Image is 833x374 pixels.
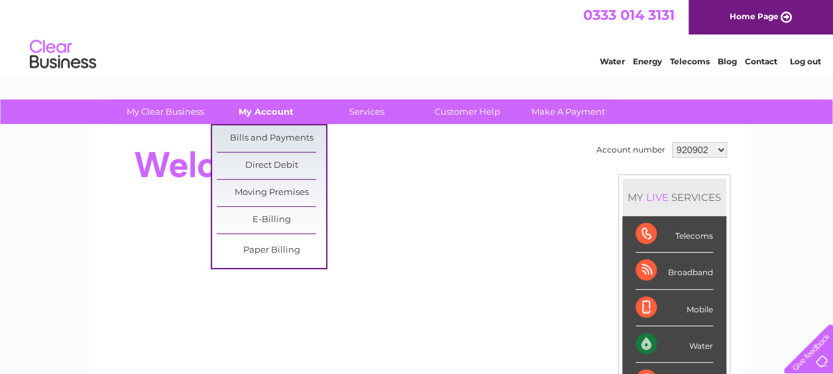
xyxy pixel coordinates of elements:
a: Bills and Payments [217,125,326,152]
a: Water [600,56,625,66]
div: Telecoms [636,216,713,253]
a: Moving Premises [217,180,326,206]
img: logo.png [29,34,97,75]
td: Account number [593,139,669,161]
div: MY SERVICES [622,178,726,216]
a: Contact [745,56,777,66]
a: Direct Debit [217,153,326,179]
div: Water [636,326,713,363]
a: Log out [789,56,820,66]
a: E-Billing [217,207,326,233]
a: Energy [633,56,662,66]
div: Mobile [636,290,713,326]
div: Broadband [636,253,713,289]
a: Paper Billing [217,237,326,264]
a: Telecoms [670,56,710,66]
a: My Clear Business [111,99,220,124]
a: 0333 014 3131 [583,7,675,23]
a: Make A Payment [514,99,623,124]
div: LIVE [643,191,671,204]
a: Blog [718,56,737,66]
a: My Account [211,99,321,124]
a: Services [312,99,421,124]
a: Customer Help [413,99,522,124]
div: Clear Business is a trading name of Verastar Limited (registered in [GEOGRAPHIC_DATA] No. 3667643... [104,7,730,64]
